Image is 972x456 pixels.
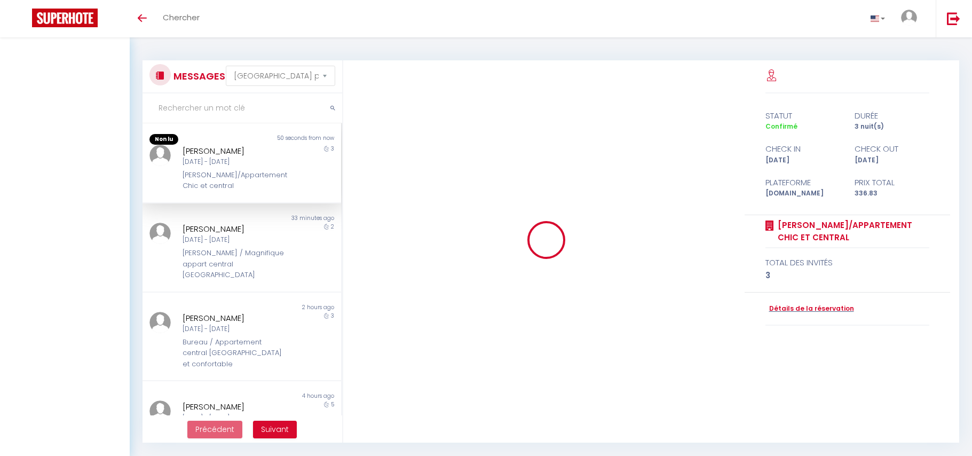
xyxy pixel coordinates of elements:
[331,312,334,320] span: 3
[149,145,171,166] img: ...
[847,155,936,166] div: [DATE]
[331,223,334,231] span: 2
[765,269,930,282] div: 3
[847,122,936,132] div: 3 nuit(s)
[253,421,297,439] button: Next
[758,109,847,122] div: statut
[195,424,234,435] span: Précédent
[901,10,917,26] img: ...
[242,303,341,312] div: 2 hours ago
[183,413,285,423] div: [DATE] - [DATE]
[183,145,285,158] div: [PERSON_NAME]
[183,170,285,192] div: [PERSON_NAME]/Appartement Chic et central
[242,134,341,145] div: 50 seconds from now
[758,143,847,155] div: check in
[765,304,854,314] a: Détails de la réservation
[149,134,178,145] span: Non lu
[765,122,797,131] span: Confirmé
[183,337,285,369] div: Bureau / Appartement central [GEOGRAPHIC_DATA] et confortable
[758,155,847,166] div: [DATE]
[758,176,847,189] div: Plateforme
[183,157,285,167] div: [DATE] - [DATE]
[758,188,847,199] div: [DOMAIN_NAME]
[242,214,341,223] div: 33 minutes ago
[331,145,334,153] span: 3
[183,312,285,325] div: [PERSON_NAME]
[947,12,960,25] img: logout
[183,223,285,235] div: [PERSON_NAME]
[774,219,930,244] a: [PERSON_NAME]/Appartement Chic et central
[171,64,225,88] h3: MESSAGES
[149,312,171,333] img: ...
[183,400,285,413] div: [PERSON_NAME]
[183,324,285,334] div: [DATE] - [DATE]
[242,392,341,400] div: 4 hours ago
[163,12,200,23] span: Chercher
[187,421,242,439] button: Previous
[847,176,936,189] div: Prix total
[183,235,285,245] div: [DATE] - [DATE]
[149,223,171,244] img: ...
[847,143,936,155] div: check out
[847,188,936,199] div: 336.83
[32,9,98,27] img: Super Booking
[143,93,342,123] input: Rechercher un mot clé
[183,248,285,280] div: [PERSON_NAME] / Magnifique appart central [GEOGRAPHIC_DATA]
[847,109,936,122] div: durée
[765,256,930,269] div: total des invités
[331,400,334,408] span: 5
[149,400,171,422] img: ...
[261,424,289,435] span: Suivant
